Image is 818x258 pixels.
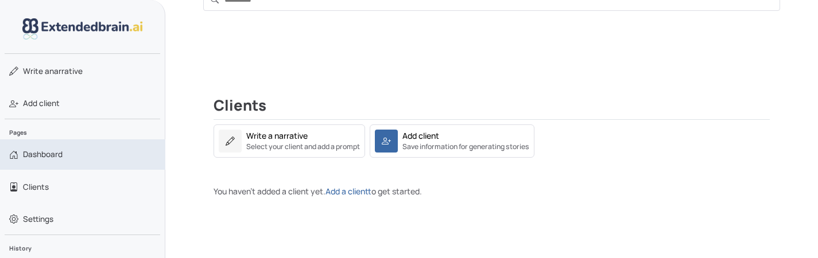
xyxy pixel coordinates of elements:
span: narrative [23,65,83,77]
span: Add client [23,97,60,109]
a: Write a narrativeSelect your client and add a prompt [214,134,365,145]
h2: Clients [214,97,770,120]
div: Add client [402,130,439,142]
a: Add a client [325,186,371,197]
div: Write a narrative [246,130,308,142]
small: Save information for generating stories [402,142,529,152]
span: Clients [23,181,49,193]
span: Settings [23,213,53,225]
small: Select your client and add a prompt [246,142,360,152]
span: Write a [23,66,49,76]
p: You haven't added a client yet. to get started. [214,185,770,197]
a: Add clientSave information for generating stories [370,134,534,145]
span: Dashboard [23,148,63,160]
img: logo [22,18,143,40]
